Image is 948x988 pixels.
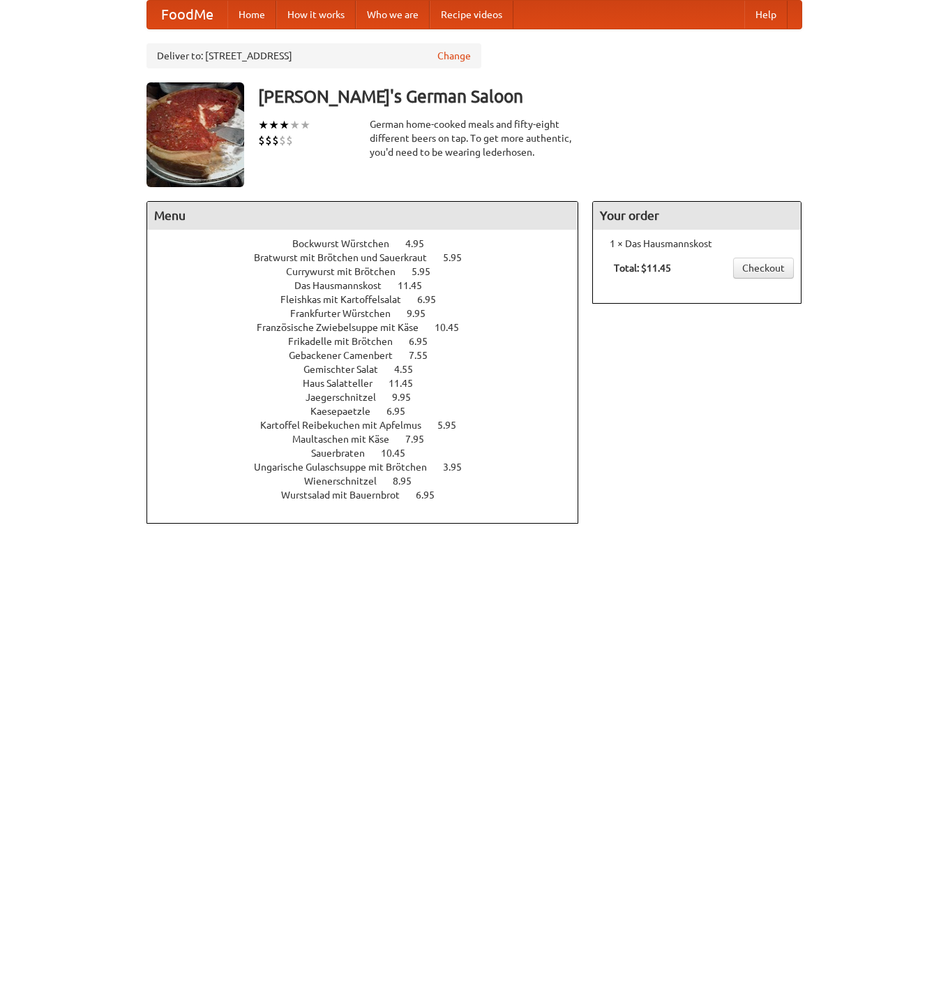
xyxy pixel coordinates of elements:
span: Currywurst mit Brötchen [286,266,409,277]
span: 8.95 [393,475,426,487]
a: Wienerschnitzel 8.95 [304,475,437,487]
span: 3.95 [443,462,476,473]
div: German home-cooked meals and fifty-eight different beers on tap. To get more authentic, you'd nee... [370,117,579,159]
span: Frikadelle mit Brötchen [288,336,407,347]
span: 6.95 [416,489,449,501]
span: 6.95 [417,294,450,305]
span: 7.95 [405,434,438,445]
span: Maultaschen mit Käse [292,434,403,445]
a: Frankfurter Würstchen 9.95 [290,308,451,319]
span: 6.95 [386,406,419,417]
h4: Menu [147,202,578,230]
li: $ [265,133,272,148]
a: Help [744,1,788,29]
span: Fleishkas mit Kartoffelsalat [280,294,415,305]
span: Kartoffel Reibekuchen mit Apfelmus [260,420,435,431]
a: Who we are [356,1,430,29]
span: 9.95 [407,308,439,319]
li: $ [286,133,293,148]
li: 1 × Das Hausmannskost [600,237,794,251]
a: Frikadelle mit Brötchen 6.95 [288,336,453,347]
span: Wienerschnitzel [304,475,391,487]
span: 5.95 [437,420,470,431]
span: Haus Salatteller [303,378,386,389]
a: Bockwurst Würstchen 4.95 [292,238,450,249]
span: Ungarische Gulaschsuppe mit Brötchen [254,462,441,473]
h4: Your order [593,202,801,230]
li: $ [279,133,286,148]
a: Gemischter Salat 4.55 [303,364,439,375]
img: angular.jpg [146,82,244,187]
a: Haus Salatteller 11.45 [303,378,439,389]
div: Deliver to: [STREET_ADDRESS] [146,43,481,68]
a: Bratwurst mit Brötchen und Sauerkraut 5.95 [254,252,488,263]
span: 10.45 [381,448,419,459]
li: ★ [258,117,269,133]
a: Das Hausmannskost 11.45 [294,280,448,291]
span: Sauerbraten [311,448,379,459]
a: FoodMe [147,1,227,29]
span: Jaegerschnitzel [306,392,390,403]
li: ★ [279,117,289,133]
a: Recipe videos [430,1,513,29]
h3: [PERSON_NAME]'s German Saloon [258,82,802,110]
li: $ [258,133,265,148]
b: Total: $11.45 [614,263,671,274]
span: 7.55 [409,350,442,361]
a: Kartoffel Reibekuchen mit Apfelmus 5.95 [260,420,482,431]
span: 4.55 [394,364,427,375]
span: 6.95 [409,336,442,347]
li: ★ [289,117,300,133]
a: Sauerbraten 10.45 [311,448,431,459]
a: Französische Zwiebelsuppe mit Käse 10.45 [257,322,485,333]
span: Das Hausmannskost [294,280,396,291]
a: Kaesepaetzle 6.95 [310,406,431,417]
a: Gebackener Camenbert 7.55 [289,350,453,361]
span: Frankfurter Würstchen [290,308,405,319]
a: Ungarische Gulaschsuppe mit Brötchen 3.95 [254,462,488,473]
a: Fleishkas mit Kartoffelsalat 6.95 [280,294,462,305]
span: Gebackener Camenbert [289,350,407,361]
span: Kaesepaetzle [310,406,384,417]
span: 4.95 [405,238,438,249]
li: $ [272,133,279,148]
span: 11.45 [389,378,427,389]
a: Currywurst mit Brötchen 5.95 [286,266,456,277]
span: 9.95 [392,392,425,403]
span: 11.45 [398,280,436,291]
span: 10.45 [435,322,473,333]
a: Change [437,49,471,63]
span: Gemischter Salat [303,364,392,375]
a: Checkout [733,258,794,279]
span: Bockwurst Würstchen [292,238,403,249]
a: Jaegerschnitzel 9.95 [306,392,437,403]
li: ★ [269,117,279,133]
span: Wurstsalad mit Bauernbrot [281,489,414,501]
a: Wurstsalad mit Bauernbrot 6.95 [281,489,460,501]
li: ★ [300,117,310,133]
span: 5.95 [412,266,444,277]
span: Französische Zwiebelsuppe mit Käse [257,322,432,333]
a: How it works [276,1,356,29]
a: Maultaschen mit Käse 7.95 [292,434,450,445]
span: Bratwurst mit Brötchen und Sauerkraut [254,252,441,263]
a: Home [227,1,276,29]
span: 5.95 [443,252,476,263]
